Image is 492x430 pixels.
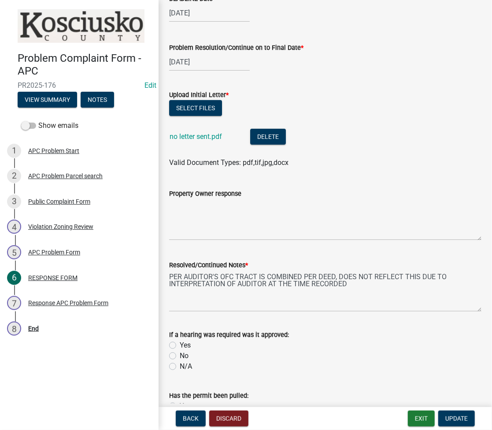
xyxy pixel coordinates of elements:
[28,275,78,281] div: RESPONSE FORM
[169,4,250,22] input: mm/dd/yyyy
[7,271,21,285] div: 6
[18,81,141,90] span: PR2025-176
[169,45,303,51] label: Problem Resolution/Continue on to Final Date
[169,191,241,197] label: Property Owner response
[176,411,206,426] button: Back
[7,144,21,158] div: 1
[169,92,229,98] label: Upload Initial Letter
[18,9,144,43] img: Kosciusko County, Indiana
[18,92,77,108] button: View Summary
[169,158,289,167] span: Valid Document Types: pdf,tif,jpg,docx
[250,129,286,145] button: Delete
[28,249,80,255] div: APC Problem Form
[169,332,289,338] label: If a hearing was required was it approved:
[445,415,468,422] span: Update
[28,224,93,230] div: Violation Zoning Review
[7,322,21,336] div: 8
[28,173,103,179] div: APC Problem Parcel search
[438,411,475,426] button: Update
[170,132,222,141] a: no letter sent.pdf
[28,198,90,205] div: Public Complaint Form
[250,133,286,142] wm-modal-confirm: Delete Document
[28,148,79,154] div: APC Problem Start
[180,340,191,351] label: Yes
[7,194,21,209] div: 3
[169,53,250,71] input: mm/dd/yyyy
[18,97,77,104] wm-modal-confirm: Summary
[7,245,21,259] div: 5
[408,411,435,426] button: Exit
[7,220,21,234] div: 4
[169,100,222,116] button: Select files
[18,52,152,78] h4: Problem Complaint Form - APC
[81,97,114,104] wm-modal-confirm: Notes
[81,92,114,108] button: Notes
[7,296,21,310] div: 7
[144,81,156,90] a: Edit
[7,169,21,183] div: 2
[169,262,248,269] label: Resolved/Continued Notes
[180,361,192,372] label: N/A
[180,351,189,361] label: No
[21,120,78,131] label: Show emails
[183,415,199,422] span: Back
[180,401,191,411] label: Yes
[209,411,248,426] button: Discard
[28,300,108,306] div: Response APC Problem Form
[144,81,156,90] wm-modal-confirm: Edit Application Number
[169,393,248,399] label: Has the permit been pulled:
[28,325,39,332] div: End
